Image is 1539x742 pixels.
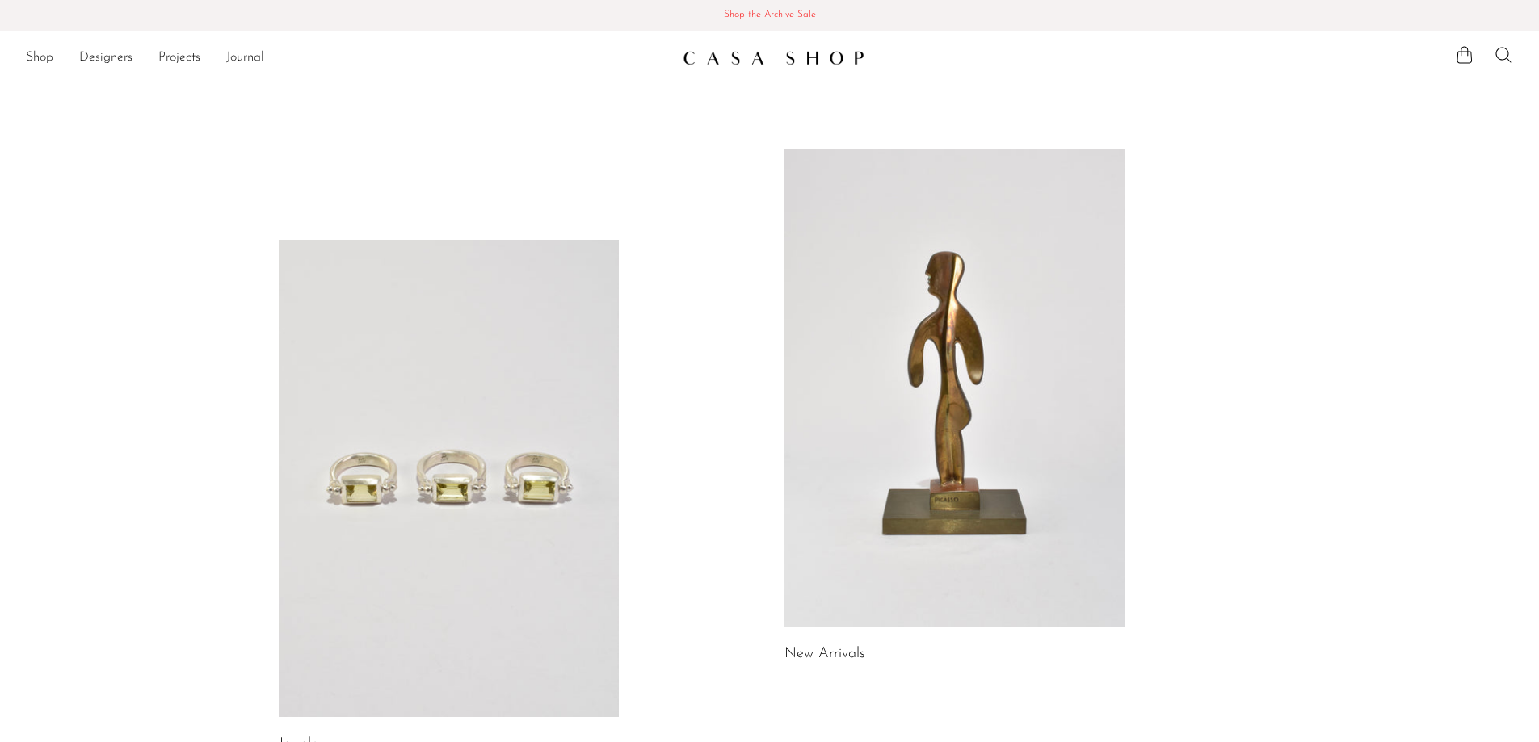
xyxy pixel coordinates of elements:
[158,48,200,69] a: Projects
[26,44,670,72] ul: NEW HEADER MENU
[226,48,264,69] a: Journal
[79,48,132,69] a: Designers
[26,44,670,72] nav: Desktop navigation
[26,48,53,69] a: Shop
[13,6,1526,24] span: Shop the Archive Sale
[784,647,865,661] a: New Arrivals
